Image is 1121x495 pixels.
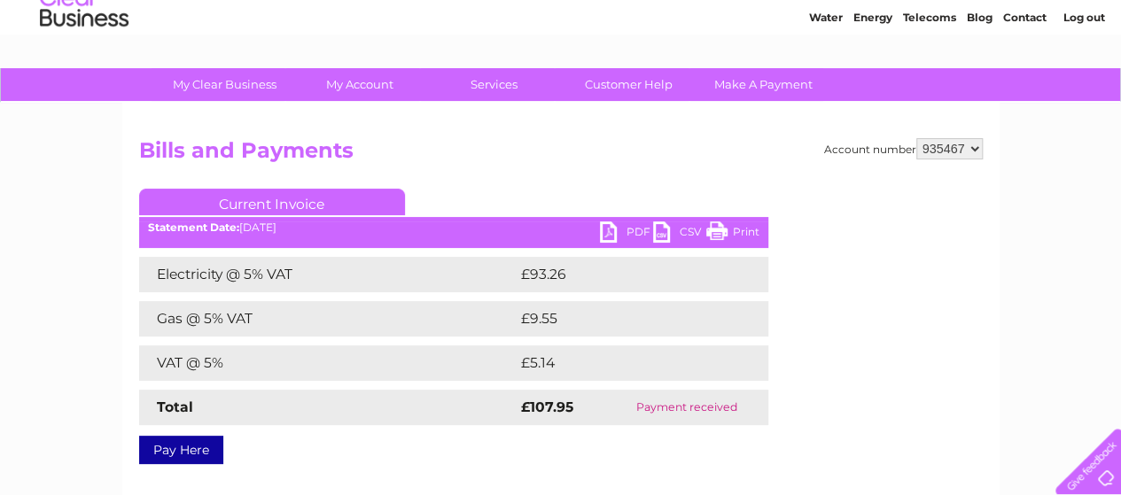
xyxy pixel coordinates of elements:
[653,221,706,247] a: CSV
[521,398,573,415] strong: £107.95
[1003,75,1047,89] a: Contact
[903,75,956,89] a: Telecoms
[517,257,733,292] td: £93.26
[286,68,432,101] a: My Account
[139,138,983,172] h2: Bills and Payments
[139,189,405,215] a: Current Invoice
[706,221,759,247] a: Print
[139,257,517,292] td: Electricity @ 5% VAT
[517,345,725,381] td: £5.14
[139,345,517,381] td: VAT @ 5%
[967,75,993,89] a: Blog
[139,221,768,234] div: [DATE]
[139,301,517,336] td: Gas @ 5% VAT
[39,46,129,100] img: logo.png
[556,68,702,101] a: Customer Help
[143,10,980,86] div: Clear Business is a trading name of Verastar Limited (registered in [GEOGRAPHIC_DATA] No. 3667643...
[421,68,567,101] a: Services
[600,221,653,247] a: PDF
[139,436,223,464] a: Pay Here
[690,68,837,101] a: Make A Payment
[824,138,983,159] div: Account number
[853,75,892,89] a: Energy
[157,398,193,415] strong: Total
[809,75,843,89] a: Water
[787,9,909,31] a: 0333 014 3131
[152,68,298,101] a: My Clear Business
[1063,75,1104,89] a: Log out
[606,390,767,425] td: Payment received
[517,301,727,336] td: £9.55
[148,220,239,234] b: Statement Date:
